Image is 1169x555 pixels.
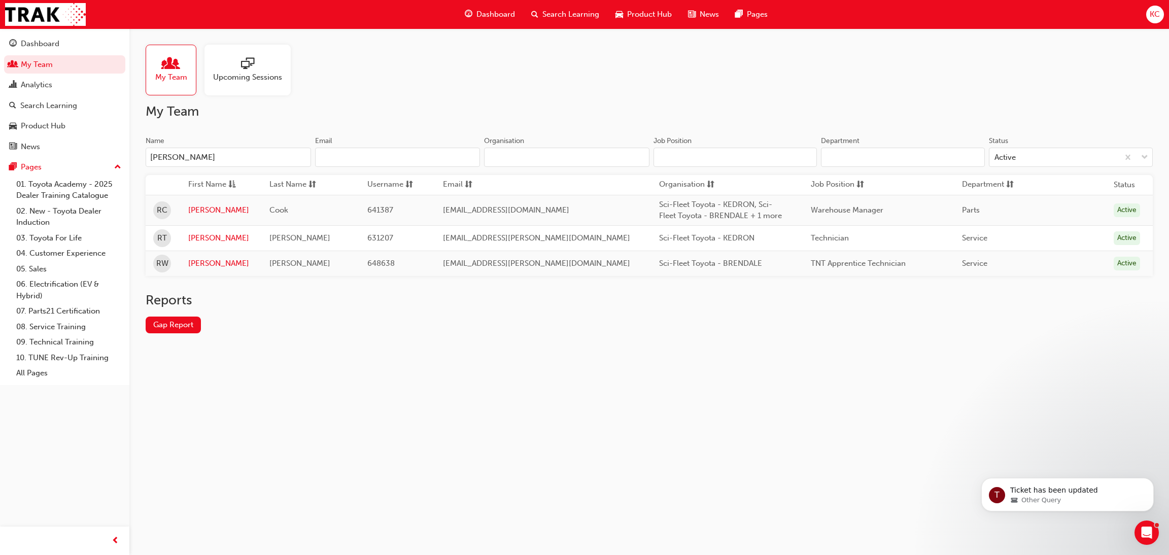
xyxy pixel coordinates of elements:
span: Search Learning [542,9,599,20]
span: TNT Apprentice Technician [811,259,906,268]
span: Sci-Fleet Toyota - KEDRON, Sci-Fleet Toyota - BRENDALE + 1 more [659,200,782,221]
div: Product Hub [21,120,65,132]
span: search-icon [531,8,538,21]
span: Pages [747,9,768,20]
span: [PERSON_NAME] [269,259,330,268]
div: Analytics [21,79,52,91]
span: Sci-Fleet Toyota - BRENDALE [659,259,762,268]
span: News [700,9,719,20]
span: pages-icon [9,163,17,172]
a: My Team [146,45,204,95]
div: Search Learning [20,100,77,112]
button: DashboardMy TeamAnalyticsSearch LearningProduct HubNews [4,32,125,158]
div: Organisation [484,136,524,146]
span: RT [157,232,167,244]
a: 02. New - Toyota Dealer Induction [12,203,125,230]
span: sorting-icon [707,179,714,191]
div: Active [1114,257,1140,270]
a: news-iconNews [680,4,727,25]
span: Product Hub [627,9,672,20]
a: News [4,137,125,156]
a: search-iconSearch Learning [523,4,607,25]
span: [PERSON_NAME] [269,233,330,242]
a: Gap Report [146,317,201,333]
iframe: Intercom notifications message [966,457,1169,528]
div: Job Position [654,136,692,146]
a: 08. Service Training [12,319,125,335]
button: Emailsorting-icon [443,179,499,191]
span: prev-icon [112,535,119,547]
input: Email [315,148,480,167]
img: Trak [5,3,86,26]
span: [EMAIL_ADDRESS][DOMAIN_NAME] [443,205,569,215]
span: Organisation [659,179,705,191]
div: Active [1114,203,1140,217]
div: Dashboard [21,38,59,50]
a: Dashboard [4,34,125,53]
span: pages-icon [735,8,743,21]
button: Pages [4,158,125,177]
span: Cook [269,205,288,215]
a: [PERSON_NAME] [188,232,254,244]
div: Active [1114,231,1140,245]
a: 03. Toyota For Life [12,230,125,246]
a: 01. Toyota Academy - 2025 Dealer Training Catalogue [12,177,125,203]
span: Department [962,179,1004,191]
div: Pages [21,161,42,173]
th: Status [1114,179,1135,191]
span: RC [157,204,167,216]
span: KC [1150,9,1160,20]
span: sorting-icon [856,179,864,191]
a: 04. Customer Experience [12,246,125,261]
button: Usernamesorting-icon [367,179,423,191]
span: Upcoming Sessions [213,72,282,83]
span: [EMAIL_ADDRESS][PERSON_NAME][DOMAIN_NAME] [443,259,630,268]
a: car-iconProduct Hub [607,4,680,25]
span: search-icon [9,101,16,111]
span: My Team [155,72,187,83]
a: Upcoming Sessions [204,45,299,95]
span: down-icon [1141,151,1148,164]
a: 09. Technical Training [12,334,125,350]
div: Department [821,136,859,146]
span: people-icon [164,57,178,72]
span: guage-icon [9,40,17,49]
div: Name [146,136,164,146]
span: guage-icon [465,8,472,21]
input: Name [146,148,311,167]
span: Sci-Fleet Toyota - KEDRON [659,233,754,242]
a: All Pages [12,365,125,381]
span: sorting-icon [308,179,316,191]
span: Service [962,259,987,268]
button: Departmentsorting-icon [962,179,1018,191]
div: Active [994,152,1016,163]
a: [PERSON_NAME] [188,258,254,269]
a: 07. Parts21 Certification [12,303,125,319]
button: Job Positionsorting-icon [811,179,867,191]
span: Job Position [811,179,854,191]
a: 10. TUNE Rev-Up Training [12,350,125,366]
h2: My Team [146,103,1153,120]
span: Parts [962,205,980,215]
span: news-icon [9,143,17,152]
a: Analytics [4,76,125,94]
span: Service [962,233,987,242]
a: pages-iconPages [727,4,776,25]
span: up-icon [114,161,121,174]
button: First Nameasc-icon [188,179,244,191]
iframe: Intercom live chat [1134,521,1159,545]
span: 631207 [367,233,393,242]
span: Technician [811,233,849,242]
input: Organisation [484,148,649,167]
a: Product Hub [4,117,125,135]
span: sorting-icon [465,179,472,191]
span: sessionType_ONLINE_URL-icon [241,57,254,72]
a: 05. Sales [12,261,125,277]
span: sorting-icon [405,179,413,191]
div: Email [315,136,332,146]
